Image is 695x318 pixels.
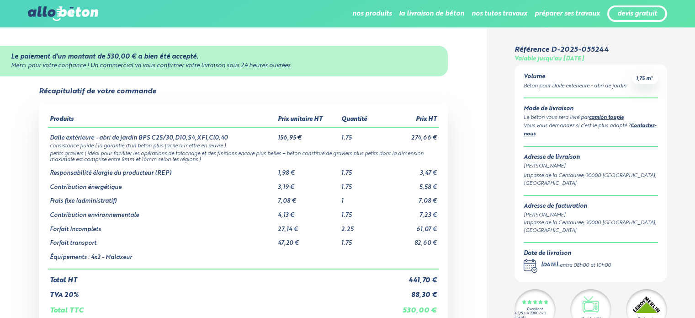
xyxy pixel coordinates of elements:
[560,262,611,269] div: entre 08h00 et 10h00
[382,177,439,191] td: 5,58 €
[48,163,276,177] td: Responsabilité élargie du producteur (REP)
[340,127,382,142] td: 1.75
[48,269,382,285] td: Total HT
[524,106,658,113] div: Mode de livraison
[541,262,611,269] div: -
[39,87,156,96] div: Récapitulatif de votre commande
[524,172,658,188] div: Impasse de la Centauree, 30000 [GEOGRAPHIC_DATA], [GEOGRAPHIC_DATA]
[48,191,276,205] td: Frais fixe (administratif)
[524,203,658,210] div: Adresse de facturation
[48,233,276,247] td: Forfait transport
[382,269,439,285] td: 441,70 €
[352,3,392,25] li: nos produits
[48,141,438,149] td: consistance fluide ( la garantie d’un béton plus facile à mettre en œuvre )
[48,149,438,163] td: petits graviers ( idéal pour faciliter les opérations de talochage et des finitions encore plus b...
[382,163,439,177] td: 3,47 €
[524,122,658,139] div: Vous vous demandez si c’est le plus adapté ? .
[340,233,382,247] td: 1.75
[399,3,464,25] li: la livraison de béton
[524,162,658,170] div: [PERSON_NAME]
[524,250,611,257] div: Date de livraison
[340,113,382,127] th: Quantité
[382,113,439,127] th: Prix HT
[614,282,685,308] iframe: Help widget launcher
[276,177,339,191] td: 3,19 €
[11,54,198,60] strong: Le paiement d'un montant de 530,00 € a bien été accepté.
[340,177,382,191] td: 1.75
[636,75,653,82] span: 1,75 m³
[340,219,382,233] td: 2.25
[524,114,658,122] div: Le béton vous sera livré par
[617,10,657,18] a: devis gratuit
[276,113,339,127] th: Prix unitaire HT
[535,3,600,25] li: préparer ses travaux
[382,191,439,205] td: 7,08 €
[524,219,658,235] div: Impasse de la Centauree, 30000 [GEOGRAPHIC_DATA], [GEOGRAPHIC_DATA]
[382,127,439,142] td: 274,66 €
[11,63,437,70] div: Merci pour votre confiance ! Un commercial va vous confirmer votre livraison sous 24 heures ouvrées.
[48,247,276,269] td: Équipements : 4x2 - Malaxeur
[48,299,382,315] td: Total TTC
[382,299,439,315] td: 530,00 €
[382,219,439,233] td: 61,07 €
[382,205,439,219] td: 7,23 €
[524,154,658,161] div: Adresse de livraison
[48,284,382,299] td: TVA 20%
[276,219,339,233] td: 27,14 €
[472,3,527,25] li: nos tutos travaux
[276,163,339,177] td: 1,98 €
[515,46,609,54] div: Référence D-2025-055244
[541,262,558,269] div: [DATE]
[340,191,382,205] td: 1
[276,191,339,205] td: 7,08 €
[340,163,382,177] td: 1.75
[276,205,339,219] td: 4,13 €
[524,211,658,219] div: [PERSON_NAME]
[524,74,626,81] div: Volume
[28,6,98,21] img: allobéton
[48,127,276,142] td: Dalle extérieure - abri de jardin BPS C25/30,D10,S4,XF1,Cl0,40
[515,56,584,63] div: Valable jusqu'au [DATE]
[527,307,543,312] div: Excellent
[524,124,657,137] a: Contactez-nous
[524,82,626,90] div: Béton pour Dalle extérieure - abri de jardin
[589,115,624,120] a: camion toupie
[276,127,339,142] td: 156,95 €
[276,233,339,247] td: 47,20 €
[382,233,439,247] td: 82,60 €
[48,177,276,191] td: Contribution énergétique
[382,284,439,299] td: 88,30 €
[48,113,276,127] th: Produits
[340,205,382,219] td: 1.75
[48,219,276,233] td: Forfait Incomplets
[48,205,276,219] td: Contribution environnementale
